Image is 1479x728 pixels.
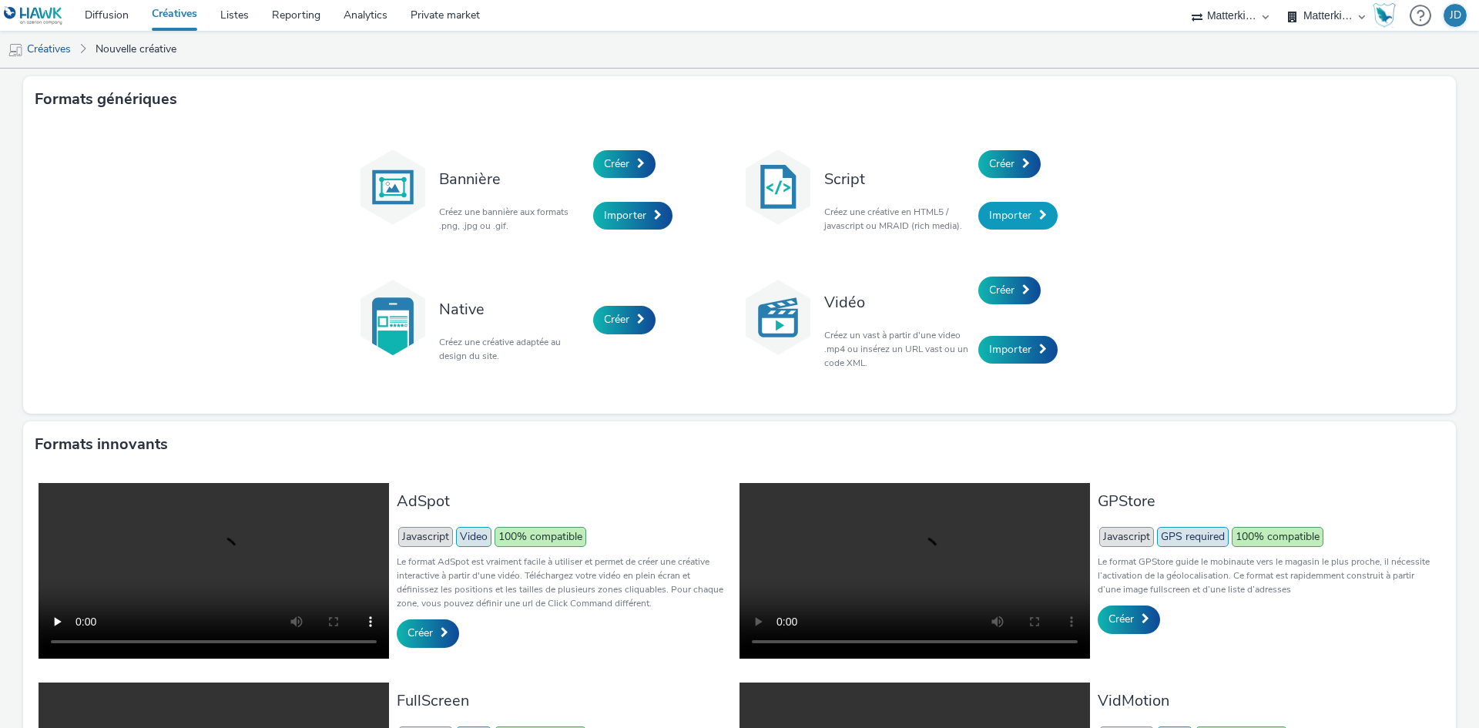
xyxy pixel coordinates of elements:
span: Importer [604,208,646,223]
img: mobile [8,42,23,58]
a: Importer [593,202,672,230]
a: Créer [978,150,1041,178]
h3: GPStore [1098,491,1433,512]
p: Créez une créative en HTML5 / javascript ou MRAID (rich media). [824,205,971,233]
div: JD [1450,4,1461,27]
img: undefined Logo [4,6,63,25]
p: Créez une bannière aux formats .png, .jpg ou .gif. [439,205,585,233]
span: GPS required [1157,527,1229,547]
span: Importer [989,342,1031,357]
a: Créer [1098,606,1160,633]
h3: Script [824,169,971,190]
span: Javascript [1099,527,1154,547]
h3: Bannière [439,169,585,190]
img: code.svg [739,149,817,226]
h3: Formats innovants [35,433,168,456]
span: Importer [989,208,1031,223]
a: Importer [978,336,1058,364]
h3: Formats génériques [35,88,177,111]
a: Créer [593,150,656,178]
a: Créer [397,619,459,647]
a: Nouvelle créative [88,31,184,68]
a: Créer [978,277,1041,304]
img: Hawk Academy [1373,3,1396,28]
h3: AdSpot [397,491,732,512]
p: Créez une créative adaptée au design du site. [439,335,585,363]
span: Créer [1108,612,1134,626]
h3: VidMotion [1098,690,1433,711]
a: Hawk Academy [1373,3,1402,28]
h3: Native [439,299,585,320]
span: 100% compatible [1232,527,1323,547]
span: Créer [989,283,1015,297]
span: Créer [989,156,1015,171]
img: banner.svg [354,149,431,226]
span: Javascript [398,527,453,547]
p: Le format GPStore guide le mobinaute vers le magasin le plus proche, il nécessite l’activation de... [1098,555,1433,596]
p: Le format AdSpot est vraiment facile à utiliser et permet de créer une créative interactive à par... [397,555,732,610]
span: 100% compatible [495,527,586,547]
span: Créer [604,312,629,327]
img: video.svg [739,279,817,356]
img: native.svg [354,279,431,356]
h3: Vidéo [824,292,971,313]
h3: FullScreen [397,690,732,711]
a: Importer [978,202,1058,230]
p: Créez un vast à partir d'une video .mp4 ou insérez un URL vast ou un code XML. [824,328,971,370]
span: Video [456,527,491,547]
a: Créer [593,306,656,334]
span: Créer [604,156,629,171]
span: Créer [407,626,433,640]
